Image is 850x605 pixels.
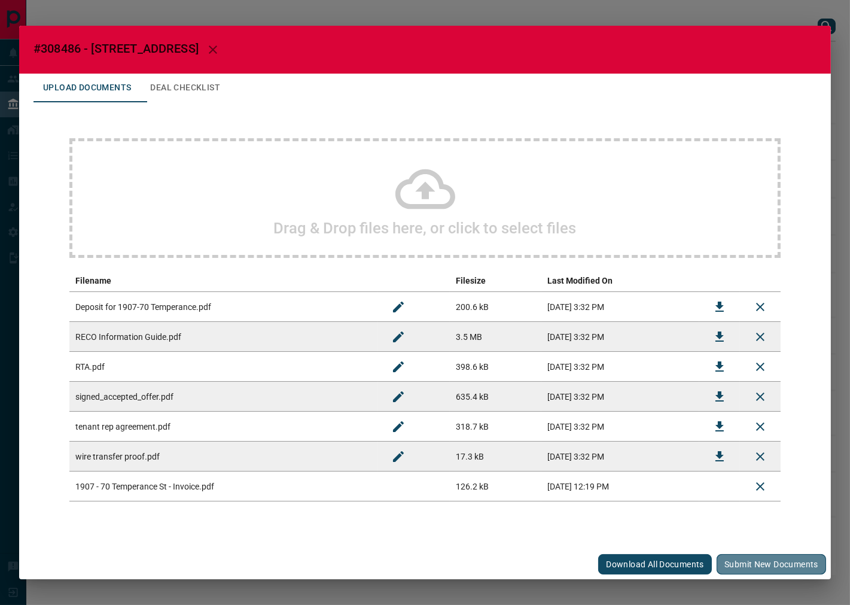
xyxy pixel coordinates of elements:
td: 635.4 kB [450,382,541,412]
button: Deal Checklist [141,74,230,102]
div: Drag & Drop files here, or click to select files [69,138,781,258]
button: Remove File [746,442,775,471]
button: Rename [384,442,413,471]
button: Upload Documents [33,74,141,102]
td: 17.3 kB [450,442,541,472]
button: Rename [384,323,413,351]
th: Filesize [450,270,541,292]
td: [DATE] 3:32 PM [541,382,699,412]
td: RTA.pdf [69,352,378,382]
button: Download [705,442,734,471]
button: Download [705,293,734,321]
button: Remove File [746,323,775,351]
td: 200.6 kB [450,292,541,322]
h2: Drag & Drop files here, or click to select files [274,219,577,237]
button: Download [705,412,734,441]
td: [DATE] 3:32 PM [541,442,699,472]
th: Last Modified On [541,270,699,292]
button: Rename [384,293,413,321]
button: Rename [384,352,413,381]
button: Rename [384,412,413,441]
td: [DATE] 3:32 PM [541,412,699,442]
td: [DATE] 3:32 PM [541,292,699,322]
td: [DATE] 3:32 PM [541,352,699,382]
button: Rename [384,382,413,411]
td: 3.5 MB [450,322,541,352]
th: delete file action column [740,270,781,292]
button: Remove File [746,293,775,321]
button: Delete [746,472,775,501]
th: Filename [69,270,378,292]
td: [DATE] 3:32 PM [541,322,699,352]
button: Download [705,382,734,411]
td: tenant rep agreement.pdf [69,412,378,442]
span: #308486 - [STREET_ADDRESS] [33,41,199,56]
button: Remove File [746,352,775,381]
td: 1907 - 70 Temperance St - Invoice.pdf [69,472,378,501]
button: Download All Documents [598,554,712,574]
td: RECO Information Guide.pdf [69,322,378,352]
td: [DATE] 12:19 PM [541,472,699,501]
button: Submit new documents [717,554,826,574]
button: Remove File [746,412,775,441]
td: wire transfer proof.pdf [69,442,378,472]
td: 398.6 kB [450,352,541,382]
th: download action column [699,270,740,292]
th: edit column [378,270,450,292]
button: Remove File [746,382,775,411]
td: 126.2 kB [450,472,541,501]
button: Download [705,352,734,381]
td: 318.7 kB [450,412,541,442]
td: Deposit for 1907-70 Temperance.pdf [69,292,378,322]
button: Download [705,323,734,351]
td: signed_accepted_offer.pdf [69,382,378,412]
